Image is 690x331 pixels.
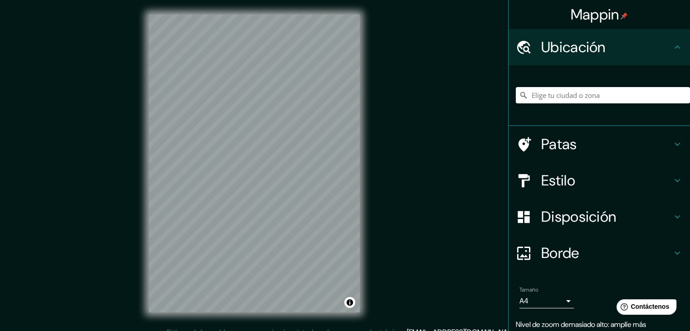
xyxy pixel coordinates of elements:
[541,135,577,154] font: Patas
[541,38,606,57] font: Ubicación
[516,320,646,329] font: Nivel de zoom demasiado alto: amplíe más
[541,171,575,190] font: Estilo
[344,297,355,308] button: Activar o desactivar atribución
[519,286,538,293] font: Tamaño
[509,29,690,65] div: Ubicación
[571,5,619,24] font: Mappin
[621,12,628,19] img: pin-icon.png
[609,296,680,321] iframe: Lanzador de widgets de ayuda
[519,294,574,308] div: A4
[541,243,579,263] font: Borde
[516,87,690,103] input: Elige tu ciudad o zona
[509,126,690,162] div: Patas
[509,235,690,271] div: Borde
[541,207,616,226] font: Disposición
[509,199,690,235] div: Disposición
[519,296,529,306] font: A4
[509,162,690,199] div: Estilo
[149,15,360,312] canvas: Mapa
